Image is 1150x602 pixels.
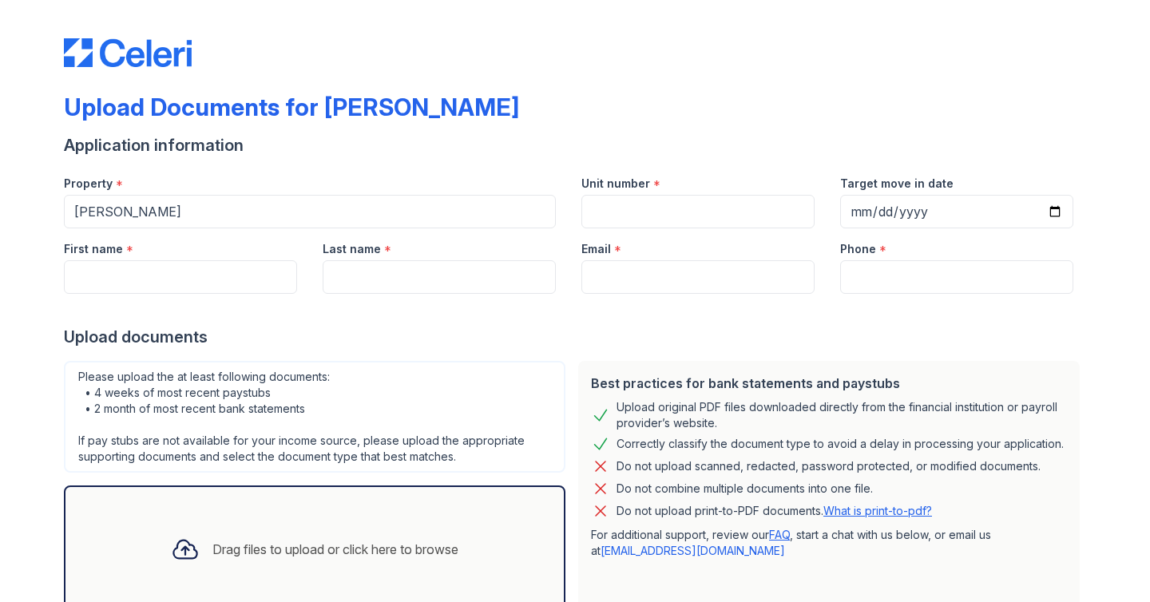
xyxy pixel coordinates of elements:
[617,399,1067,431] div: Upload original PDF files downloaded directly from the financial institution or payroll provider’...
[581,241,611,257] label: Email
[64,93,519,121] div: Upload Documents for [PERSON_NAME]
[64,326,1086,348] div: Upload documents
[591,527,1067,559] p: For additional support, review our , start a chat with us below, or email us at
[840,241,876,257] label: Phone
[617,457,1041,476] div: Do not upload scanned, redacted, password protected, or modified documents.
[64,361,565,473] div: Please upload the at least following documents: • 4 weeks of most recent paystubs • 2 month of mo...
[323,241,381,257] label: Last name
[64,38,192,67] img: CE_Logo_Blue-a8612792a0a2168367f1c8372b55b34899dd931a85d93a1a3d3e32e68fde9ad4.png
[840,176,954,192] label: Target move in date
[617,479,873,498] div: Do not combine multiple documents into one file.
[617,434,1064,453] div: Correctly classify the document type to avoid a delay in processing your application.
[617,503,932,519] p: Do not upload print-to-PDF documents.
[212,540,458,559] div: Drag files to upload or click here to browse
[601,544,785,557] a: [EMAIL_ADDRESS][DOMAIN_NAME]
[64,241,123,257] label: First name
[591,374,1067,393] div: Best practices for bank statements and paystubs
[769,528,790,541] a: FAQ
[64,176,113,192] label: Property
[581,176,650,192] label: Unit number
[64,134,1086,156] div: Application information
[823,504,932,517] a: What is print-to-pdf?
